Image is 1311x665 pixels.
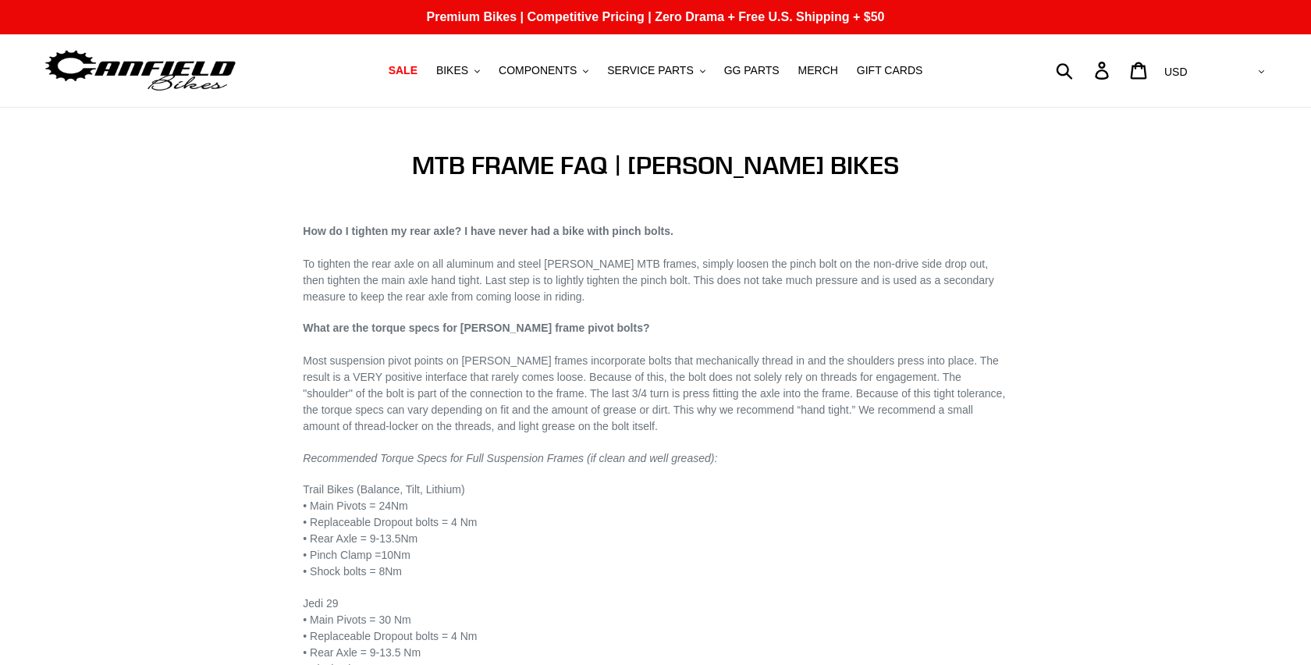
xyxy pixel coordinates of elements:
[389,64,417,77] span: SALE
[499,64,577,77] span: COMPONENTS
[43,46,238,95] img: Canfield Bikes
[1064,53,1104,87] input: Search
[381,60,425,81] a: SALE
[428,60,488,81] button: BIKES
[436,64,468,77] span: BIKES
[303,354,1005,432] span: Most suspension pivot points on [PERSON_NAME] frames incorporate bolts that mechanically thread i...
[303,225,673,237] b: How do I tighten my rear axle? I have never had a bike with pinch bolts.
[857,64,923,77] span: GIFT CARDS
[303,258,993,303] span: To tighten the rear axle on all aluminum and steel [PERSON_NAME] MTB frames, simply loosen the pi...
[303,646,421,659] span: • Rear Axle = 9-13.5 Nm
[491,60,596,81] button: COMPONENTS
[303,322,649,334] b: What are the torque specs for [PERSON_NAME] frame pivot bolts?
[303,630,477,642] span: • Replaceable Dropout bolts = 4 Nm
[303,452,717,464] span: Recommended Torque Specs for Full Suspension Frames (if clean and well greased):
[849,60,931,81] a: GIFT CARDS
[798,64,838,77] span: MERCH
[303,483,464,496] span: Trail Bikes (Balance, Tilt, Lithium)
[303,151,1007,180] h1: MTB FRAME FAQ | [PERSON_NAME] BIKES
[607,64,693,77] span: SERVICE PARTS
[791,60,846,81] a: MERCH
[716,60,787,81] a: GG PARTS
[599,60,712,81] button: SERVICE PARTS
[303,482,1007,580] p: • Main Pivots = 24Nm • Replaceable Dropout bolts = 4 Nm • Rear Axle = 9-13.5Nm • Pinch Clamp =10N...
[724,64,780,77] span: GG PARTS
